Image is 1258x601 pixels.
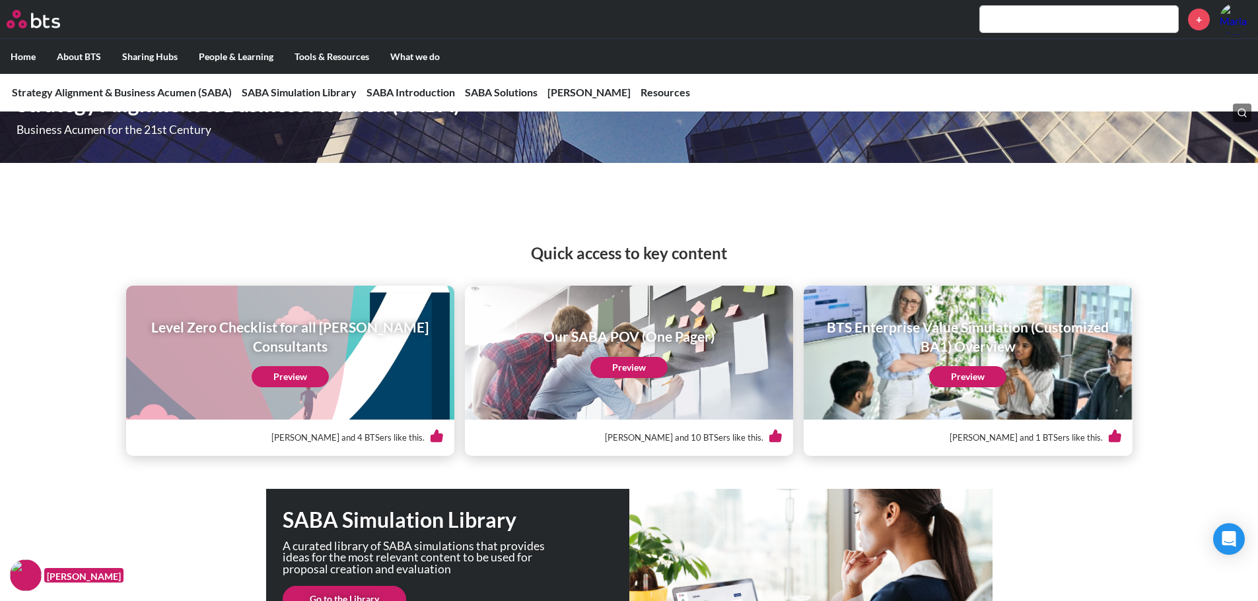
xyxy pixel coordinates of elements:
[283,505,629,535] h1: SABA Simulation Library
[242,86,357,98] a: SABA Simulation Library
[814,420,1121,456] div: [PERSON_NAME] and 1 BTSers like this.
[380,40,450,74] label: What we do
[46,40,112,74] label: About BTS
[1220,3,1251,35] a: Profile
[284,40,380,74] label: Tools & Resources
[252,366,329,387] a: Preview
[813,317,1123,356] h1: BTS Enterprise Value Simulation (Customized BA1) Overview
[475,420,783,456] div: [PERSON_NAME] and 10 BTSers like this.
[367,86,455,98] a: SABA Introduction
[547,86,631,98] a: [PERSON_NAME]
[543,327,715,346] h1: Our SABA POV (One Pager)
[1213,523,1245,555] div: Open Intercom Messenger
[929,366,1006,387] a: Preview
[188,40,284,74] label: People & Learning
[7,10,85,28] a: Go home
[10,559,42,591] img: F
[1220,3,1251,35] img: Maria Montoya
[112,40,188,74] label: Sharing Hubs
[1188,9,1210,30] a: +
[641,86,690,98] a: Resources
[17,124,703,136] p: Business Acumen for the 21st Century
[7,10,60,28] img: BTS Logo
[44,568,123,583] figcaption: [PERSON_NAME]
[137,420,444,456] div: [PERSON_NAME] and 4 BTSers like this.
[283,540,560,575] p: A curated library of SABA simulations that provides ideas for the most relevant content to be use...
[12,86,232,98] a: Strategy Alignment & Business Acumen (SABA)
[590,357,668,378] a: Preview
[135,317,445,356] h1: Level Zero Checklist for all [PERSON_NAME] Consultants
[465,86,538,98] a: SABA Solutions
